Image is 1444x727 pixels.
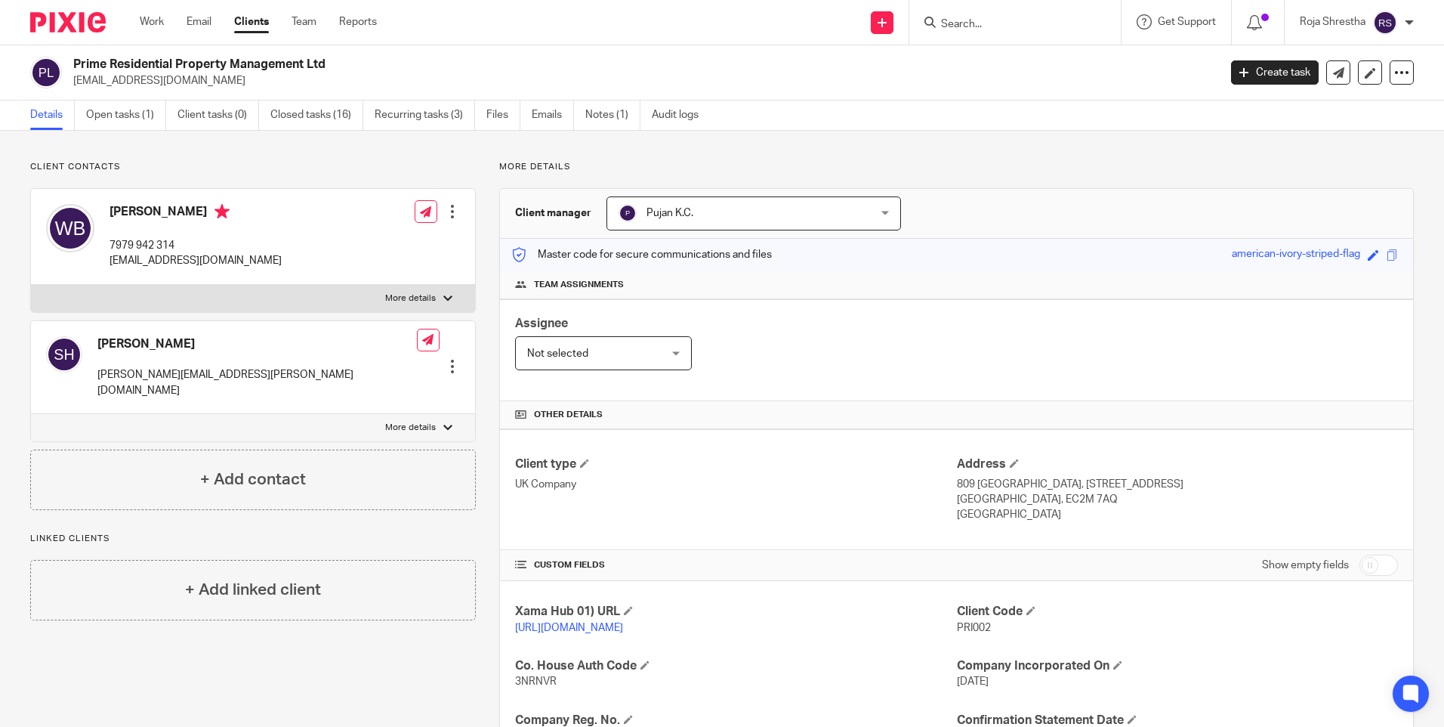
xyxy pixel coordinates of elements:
[957,456,1398,472] h4: Address
[515,658,956,674] h4: Co. House Auth Code
[1158,17,1216,27] span: Get Support
[515,206,591,221] h3: Client manager
[957,623,991,633] span: PRI002
[86,101,166,130] a: Open tasks (1)
[527,348,588,359] span: Not selected
[957,492,1398,507] p: [GEOGRAPHIC_DATA], EC2M 7AQ
[515,559,956,571] h4: CUSTOM FIELDS
[1262,558,1349,573] label: Show empty fields
[515,604,956,620] h4: Xama Hub 01) URL
[385,292,436,305] p: More details
[46,204,94,252] img: svg%3E
[646,208,693,218] span: Pujan K.C.
[511,247,772,262] p: Master code for secure communications and files
[515,456,956,472] h4: Client type
[30,101,75,130] a: Details
[532,101,574,130] a: Emails
[940,18,1075,32] input: Search
[652,101,710,130] a: Audit logs
[957,676,989,687] span: [DATE]
[585,101,640,130] a: Notes (1)
[110,253,282,268] p: [EMAIL_ADDRESS][DOMAIN_NAME]
[515,477,956,492] p: UK Company
[177,101,259,130] a: Client tasks (0)
[234,14,269,29] a: Clients
[1300,14,1365,29] p: Roja Shrestha
[214,204,230,219] i: Primary
[110,238,282,253] p: 7979 942 314
[486,101,520,130] a: Files
[375,101,475,130] a: Recurring tasks (3)
[73,73,1208,88] p: [EMAIL_ADDRESS][DOMAIN_NAME]
[46,336,82,373] img: svg%3E
[110,204,282,223] h4: [PERSON_NAME]
[515,317,568,329] span: Assignee
[73,57,981,73] h2: Prime Residential Property Management Ltd
[515,623,623,633] a: [URL][DOMAIN_NAME]
[140,14,164,29] a: Work
[30,57,62,88] img: svg%3E
[30,533,476,545] p: Linked clients
[185,578,321,602] h4: + Add linked client
[1232,246,1360,264] div: american-ivory-striped-flag
[515,676,557,687] span: 3NRNVR
[187,14,211,29] a: Email
[292,14,316,29] a: Team
[957,507,1398,522] p: [GEOGRAPHIC_DATA]
[339,14,377,29] a: Reports
[385,422,436,434] p: More details
[270,101,363,130] a: Closed tasks (16)
[534,279,624,291] span: Team assignments
[97,367,417,398] p: [PERSON_NAME][EMAIL_ADDRESS][PERSON_NAME][DOMAIN_NAME]
[97,336,417,352] h4: [PERSON_NAME]
[619,204,637,222] img: svg%3E
[200,468,306,491] h4: + Add contact
[957,604,1398,620] h4: Client Code
[30,161,476,173] p: Client contacts
[499,161,1414,173] p: More details
[1373,11,1397,35] img: svg%3E
[957,477,1398,492] p: 809 [GEOGRAPHIC_DATA], [STREET_ADDRESS]
[534,409,603,421] span: Other details
[957,658,1398,674] h4: Company Incorporated On
[30,12,106,32] img: Pixie
[1231,60,1319,85] a: Create task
